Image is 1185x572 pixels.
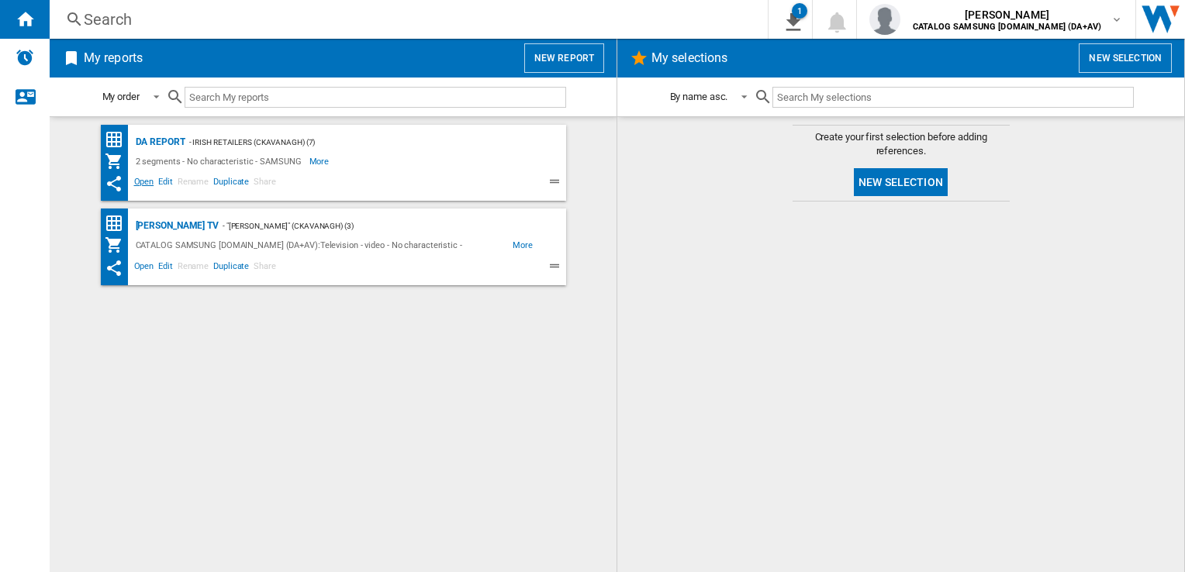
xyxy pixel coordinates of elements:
[219,216,535,236] div: - "[PERSON_NAME]" (ckavanagh) (3)
[132,174,157,193] span: Open
[132,133,185,152] div: DA Report
[105,236,132,255] div: My Assortment
[792,3,807,19] div: 1
[105,174,123,193] ng-md-icon: This report has been shared with you
[132,216,219,236] div: [PERSON_NAME] TV
[84,9,727,30] div: Search
[1079,43,1172,73] button: New selection
[156,174,175,193] span: Edit
[211,174,251,193] span: Duplicate
[309,152,332,171] span: More
[648,43,731,73] h2: My selections
[175,174,211,193] span: Rename
[81,43,146,73] h2: My reports
[211,259,251,277] span: Duplicate
[251,259,278,277] span: Share
[524,43,604,73] button: New report
[156,259,175,277] span: Edit
[16,48,34,67] img: alerts-logo.svg
[913,7,1101,22] span: [PERSON_NAME]
[913,22,1101,32] b: CATALOG SAMSUNG [DOMAIN_NAME] (DA+AV)
[869,4,900,35] img: profile.jpg
[105,130,132,150] div: Price Matrix
[105,259,123,277] ng-md-icon: This report has been shared with you
[251,174,278,193] span: Share
[513,236,535,255] span: More
[772,87,1133,108] input: Search My selections
[793,130,1010,158] span: Create your first selection before adding references.
[185,87,566,108] input: Search My reports
[105,152,132,171] div: My Assortment
[854,168,948,196] button: New selection
[132,236,513,255] div: CATALOG SAMSUNG [DOMAIN_NAME] (DA+AV):Television - video - No characteristic - SAMSUNG
[185,133,535,152] div: - Irish Retailers (ckavanagh) (7)
[132,259,157,277] span: Open
[175,259,211,277] span: Rename
[670,91,728,102] div: By name asc.
[105,214,132,233] div: Price Matrix
[102,91,140,102] div: My order
[132,152,309,171] div: 2 segments - No characteristic - SAMSUNG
